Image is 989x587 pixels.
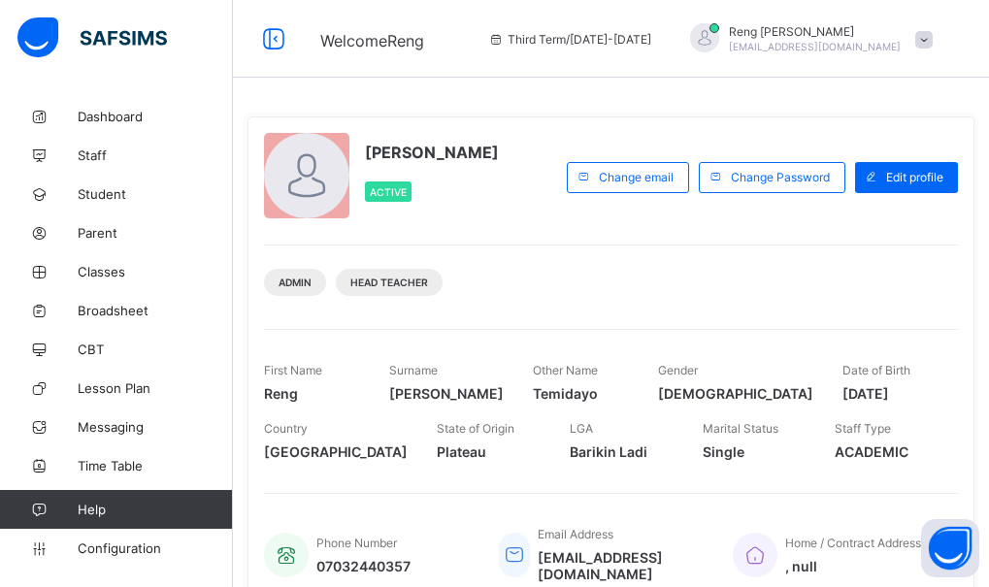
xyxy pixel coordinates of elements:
[533,385,629,402] span: Temidayo
[350,277,428,288] span: Head Teacher
[437,421,514,436] span: State of Origin
[78,147,233,163] span: Staff
[78,225,233,241] span: Parent
[921,519,979,577] button: Open asap
[703,443,807,460] span: Single
[842,385,939,402] span: [DATE]
[538,549,705,582] span: [EMAIL_ADDRESS][DOMAIN_NAME]
[729,24,901,39] span: Reng [PERSON_NAME]
[78,186,233,202] span: Student
[279,277,312,288] span: Admin
[264,421,308,436] span: Country
[729,41,901,52] span: [EMAIL_ADDRESS][DOMAIN_NAME]
[78,380,233,396] span: Lesson Plan
[703,421,778,436] span: Marital Status
[886,170,943,184] span: Edit profile
[78,303,233,318] span: Broadsheet
[835,421,891,436] span: Staff Type
[78,502,232,517] span: Help
[658,363,698,377] span: Gender
[437,443,541,460] span: Plateau
[264,385,360,402] span: Reng
[365,143,499,162] span: [PERSON_NAME]
[78,342,233,357] span: CBT
[370,186,407,198] span: Active
[17,17,167,58] img: safsims
[78,109,233,124] span: Dashboard
[731,170,830,184] span: Change Password
[842,363,910,377] span: Date of Birth
[785,536,921,550] span: Home / Contract Address
[78,458,233,473] span: Time Table
[78,419,233,435] span: Messaging
[488,32,651,47] span: session/term information
[316,536,397,550] span: Phone Number
[389,363,438,377] span: Surname
[599,170,674,184] span: Change email
[785,558,921,574] span: , null
[389,385,504,402] span: [PERSON_NAME]
[570,421,593,436] span: LGA
[671,23,942,55] div: RengESTHER
[533,363,598,377] span: Other Name
[835,443,939,460] span: ACADEMIC
[264,363,322,377] span: First Name
[78,540,232,556] span: Configuration
[264,443,408,460] span: [GEOGRAPHIC_DATA]
[538,527,613,541] span: Email Address
[320,31,424,50] span: Welcome Reng
[316,558,411,574] span: 07032440357
[78,264,233,279] span: Classes
[570,443,674,460] span: Barikin Ladi
[658,385,813,402] span: [DEMOGRAPHIC_DATA]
